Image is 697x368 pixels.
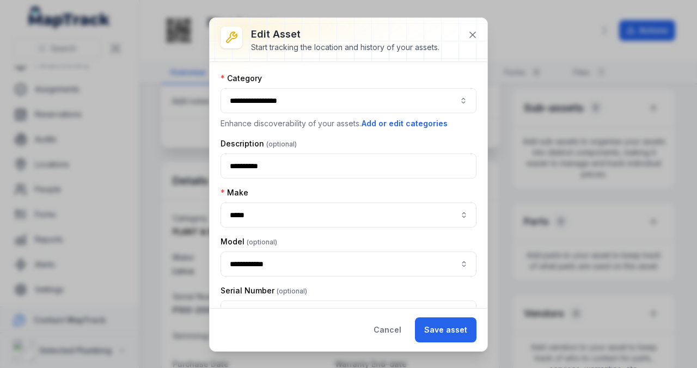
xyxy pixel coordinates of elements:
[415,317,476,342] button: Save asset
[221,138,297,149] label: Description
[364,317,411,342] button: Cancel
[221,203,476,228] input: asset-edit:cf[09246113-4bcc-4687-b44f-db17154807e5]-label
[221,73,262,84] label: Category
[221,252,476,277] input: asset-edit:cf[68832b05-6ea9-43b4-abb7-d68a6a59beaf]-label
[221,187,248,198] label: Make
[221,118,476,130] p: Enhance discoverability of your assets.
[361,118,448,130] button: Add or edit categories
[251,27,439,42] h3: Edit asset
[251,42,439,53] div: Start tracking the location and history of your assets.
[221,236,277,247] label: Model
[221,285,307,296] label: Serial Number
